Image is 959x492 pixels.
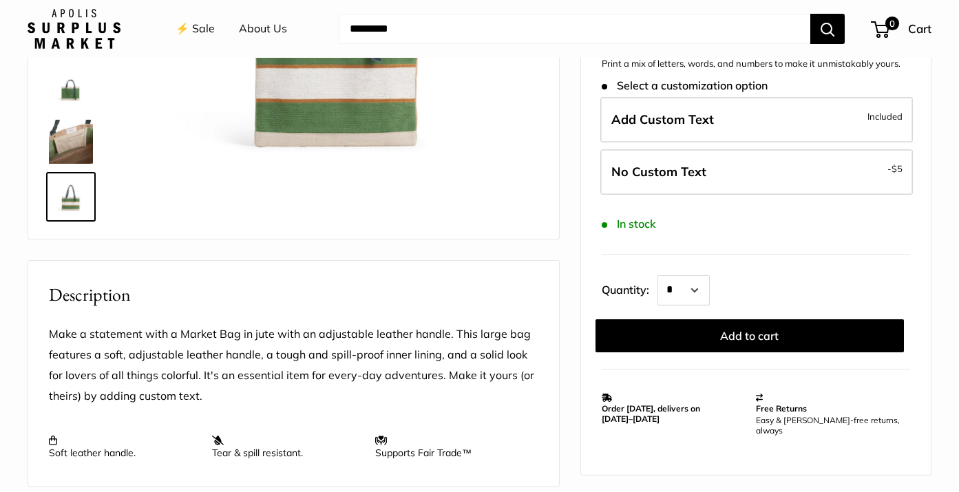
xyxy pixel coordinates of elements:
span: In stock [602,217,656,230]
p: Soft leather handle. [49,434,198,459]
strong: Order [DATE], delivers on [DATE]–[DATE] [602,403,700,424]
label: Leave Blank [600,149,913,195]
img: Petite Market Bag in Court Green Chenille with Adjustable Handle [49,120,93,164]
p: Supports Fair Trade™ [375,434,525,459]
button: Add to cart [596,319,904,352]
span: - [887,160,903,177]
span: Included [867,108,903,125]
a: ⚡️ Sale [176,19,215,39]
label: Add Custom Text [600,97,913,142]
h2: Description [49,281,538,308]
img: description_Stamp of authenticity printed on the back [49,65,93,109]
span: Add Custom Text [611,111,714,127]
label: Quantity: [602,271,657,306]
p: Print a mix of letters, words, and numbers to make it unmistakably yours. [602,56,910,70]
p: Make a statement with a Market Bag in jute with an adjustable leather handle. This large bag feat... [49,324,538,407]
a: Petite Market Bag in Court Green Chenille with Adjustable Handle [46,117,96,167]
img: Petite Market Bag in Court Green Chenille with Adjustable Handle [49,175,93,219]
span: $5 [892,163,903,174]
a: description_Stamp of authenticity printed on the back [46,62,96,111]
p: Tear & spill resistant. [212,434,361,459]
span: Cart [908,21,931,36]
span: No Custom Text [611,164,706,180]
a: Petite Market Bag in Court Green Chenille with Adjustable Handle [46,172,96,222]
strong: Free Returns [756,403,807,414]
p: Easy & [PERSON_NAME]-free returns, always [756,415,903,436]
a: About Us [239,19,287,39]
a: 0 Cart [872,18,931,40]
img: Apolis: Surplus Market [28,9,120,49]
input: Search... [339,14,810,44]
span: 0 [885,17,899,30]
span: Select a customization option [602,79,768,92]
button: Search [810,14,845,44]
